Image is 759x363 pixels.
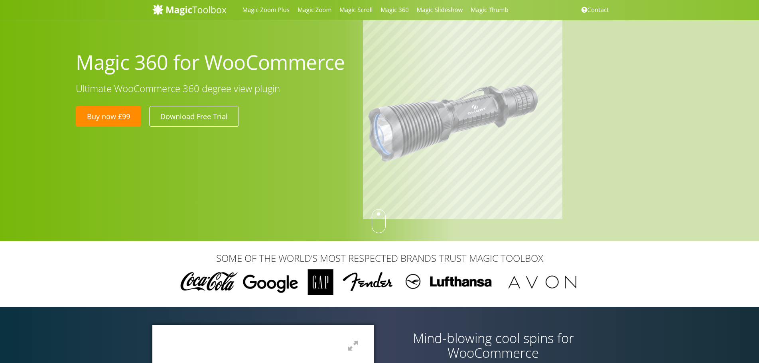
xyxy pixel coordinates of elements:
h3: SOME OF THE WORLD’S MOST RESPECTED BRANDS TRUST MAGIC TOOLBOX [152,253,607,263]
a: Download Free Trial [149,106,239,127]
a: Buy now £99 [76,106,141,127]
img: Magic Toolbox Customers [175,269,584,295]
img: MagicToolbox.com - Image tools for your website [152,4,227,16]
h3: Ultimate WooCommerce 360 degree view plugin [76,83,351,94]
h3: Mind-blowing cool spins for WooCommerce [386,331,601,360]
h1: Magic 360 for WooCommerce [76,49,351,75]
